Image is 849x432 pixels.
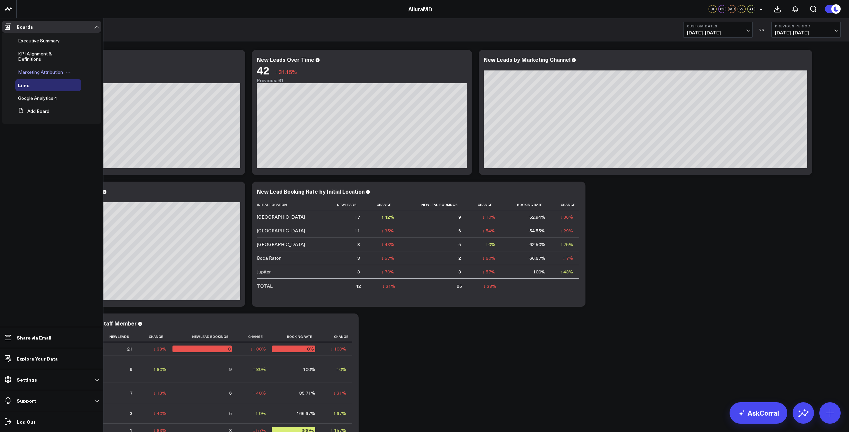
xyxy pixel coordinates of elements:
p: Boards [17,24,33,29]
div: ↓ 31% [333,390,346,396]
div: 9 [229,366,232,373]
div: New Leads Over Time [257,56,314,63]
div: 42 [257,64,270,76]
span: KPI Alignment & Definitions [18,50,52,62]
div: 9 [130,366,132,373]
div: 7 [130,390,132,396]
div: 66.67% [529,255,545,261]
div: [GEOGRAPHIC_DATA] [257,241,305,248]
span: [DATE] - [DATE] [775,30,837,35]
div: Previous: 226 [30,78,240,83]
div: VK [738,5,746,13]
div: [GEOGRAPHIC_DATA] [257,214,305,220]
button: + [757,5,765,13]
div: Jupiter [257,268,271,275]
span: Executive Summary [18,37,60,44]
span: + [760,7,763,11]
p: Share via Email [17,335,51,340]
div: 5 [229,410,232,417]
button: Add Board [15,105,49,117]
div: TOTAL [257,283,273,289]
div: ↑ 80% [153,366,166,373]
div: 9 [458,214,461,220]
div: ↓ 100% [331,346,346,352]
p: Log Out [17,419,35,424]
div: Boca Raton [257,255,282,261]
th: New Leads [324,199,366,210]
th: Change [238,331,272,342]
div: ↓ 70% [381,268,394,275]
div: ↓ 38% [153,346,166,352]
th: Booking Rate [272,331,321,342]
th: Change [551,199,579,210]
p: Settings [17,377,37,382]
div: ↓ 100% [250,346,266,352]
div: ↑ 0% [336,366,346,373]
div: ↓ 13% [153,390,166,396]
div: 6 [229,390,232,396]
a: Executive Summary [18,38,60,43]
div: ↑ 42% [381,214,394,220]
button: Previous Period[DATE]-[DATE] [771,22,841,38]
div: 54.55% [529,227,545,234]
div: ↓ 38% [483,283,496,289]
div: 0% [272,346,315,352]
b: Custom Dates [687,24,749,28]
th: New Lead Bookings [400,199,467,210]
div: CS [718,5,726,13]
div: 0 [172,346,232,352]
p: Explore Your Data [17,356,58,361]
div: ↓ 43% [381,241,394,248]
div: 100% [533,268,545,275]
div: 8 [357,241,360,248]
div: 3 [130,410,132,417]
th: Initial Location [257,199,324,210]
div: 100% [303,366,315,373]
div: 2 [458,255,461,261]
div: ↓ 7% [563,255,573,261]
div: ↑ 0% [485,241,495,248]
a: AskCorral [730,402,787,424]
div: [GEOGRAPHIC_DATA] [257,227,305,234]
div: 5 [458,241,461,248]
th: New Leads [97,331,138,342]
a: KPI Alignment & Definitions [18,51,72,62]
div: SF [709,5,717,13]
div: 3 [357,268,360,275]
span: ↓ [275,67,277,76]
a: Log Out [2,416,101,428]
th: Booking Rate [501,199,551,210]
div: MR [728,5,736,13]
p: Support [17,398,36,403]
div: ↓ 35% [381,227,394,234]
div: 3 [357,255,360,261]
a: Liine [18,82,30,88]
div: ↓ 54% [482,227,495,234]
div: 42 [356,283,361,289]
div: Previous: 61 [257,78,467,83]
div: New Leads by Marketing Channel [484,56,570,63]
div: VS [756,28,768,32]
div: 52.94% [529,214,545,220]
span: [DATE] - [DATE] [687,30,749,35]
div: 17 [355,214,360,220]
div: 11 [355,227,360,234]
div: ↓ 40% [153,410,166,417]
div: AT [747,5,755,13]
a: Google Analytics 4 [18,95,57,101]
div: New Lead Booking Rate by Initial Location [257,188,365,195]
div: 166.67% [297,410,315,417]
div: ↓ 31% [382,283,395,289]
div: ↑ 80% [253,366,266,373]
th: Change [467,199,501,210]
div: ↓ 40% [253,390,266,396]
div: 85.71% [299,390,315,396]
div: ↑ 0% [256,410,266,417]
div: ↓ 57% [482,268,495,275]
a: Marketing Attribution [18,69,63,75]
div: 6 [458,227,461,234]
div: ↓ 10% [482,214,495,220]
